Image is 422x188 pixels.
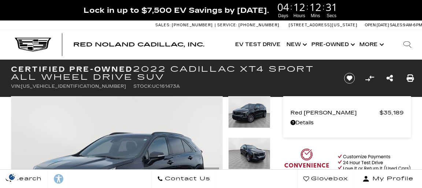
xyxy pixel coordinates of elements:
button: Open user profile menu [354,170,422,188]
span: Glovebox [309,174,348,184]
span: Search [11,174,42,184]
span: : [322,1,325,12]
span: 9 AM-6 PM [403,23,422,27]
a: Print this Certified Pre-Owned 2022 Cadillac XT4 Sport All Wheel Drive SUV [407,73,414,83]
span: Open [DATE] [365,23,389,27]
span: 31 [325,2,338,12]
button: Compare vehicle [364,73,375,84]
img: Certified Used 2022 Galactic Grey Metallic Cadillac Sport image 1 [228,96,271,128]
span: Lock in up to $7,500 EV Savings by [DATE]. [84,5,269,15]
a: Red [PERSON_NAME] $35,189 [290,108,404,118]
a: Sales: [PHONE_NUMBER] [155,23,215,27]
span: 12 [308,2,322,12]
span: Sales: [155,23,171,27]
span: [PHONE_NUMBER] [238,23,280,27]
span: 04 [276,2,290,12]
span: Days [276,12,290,19]
span: My Profile [370,174,414,184]
a: Close [410,4,418,12]
a: Details [290,118,404,128]
img: Certified Used 2022 Galactic Grey Metallic Cadillac Sport image 2 [228,138,271,169]
a: Contact Us [151,170,216,188]
span: Red Noland Cadillac, Inc. [73,41,204,48]
img: Opt-Out Icon [4,173,21,181]
a: Pre-Owned [308,30,356,59]
a: New [284,30,308,59]
h1: 2022 Cadillac XT4 Sport All Wheel Drive SUV [11,65,332,81]
span: Contact Us [163,174,210,184]
span: Stock: [133,84,152,89]
button: Save vehicle [341,72,358,84]
span: 12 [292,2,306,12]
a: Service: [PHONE_NUMBER] [215,23,281,27]
strong: Certified Pre-Owned [11,65,133,74]
span: : [290,1,292,12]
span: : [306,1,308,12]
span: [PHONE_NUMBER] [172,23,213,27]
span: [US_VEHICLE_IDENTIFICATION_NUMBER] [21,84,126,89]
span: Red [PERSON_NAME] [290,108,380,118]
span: Hours [292,12,306,19]
a: Red Noland Cadillac, Inc. [73,42,204,48]
span: Sales: [390,23,403,27]
section: Click to Open Cookie Consent Modal [4,173,21,181]
img: Cadillac Dark Logo with Cadillac White Text [15,38,51,52]
span: VIN: [11,84,21,89]
span: UC161473A [152,84,180,89]
span: Service: [217,23,237,27]
button: More [356,30,385,59]
span: Mins [308,12,322,19]
a: EV Test Drive [232,30,284,59]
a: Glovebox [297,170,354,188]
a: [STREET_ADDRESS][US_STATE] [289,23,358,27]
span: Secs [325,12,338,19]
a: Share this Certified Pre-Owned 2022 Cadillac XT4 Sport All Wheel Drive SUV [386,73,393,83]
span: $35,189 [380,108,404,118]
